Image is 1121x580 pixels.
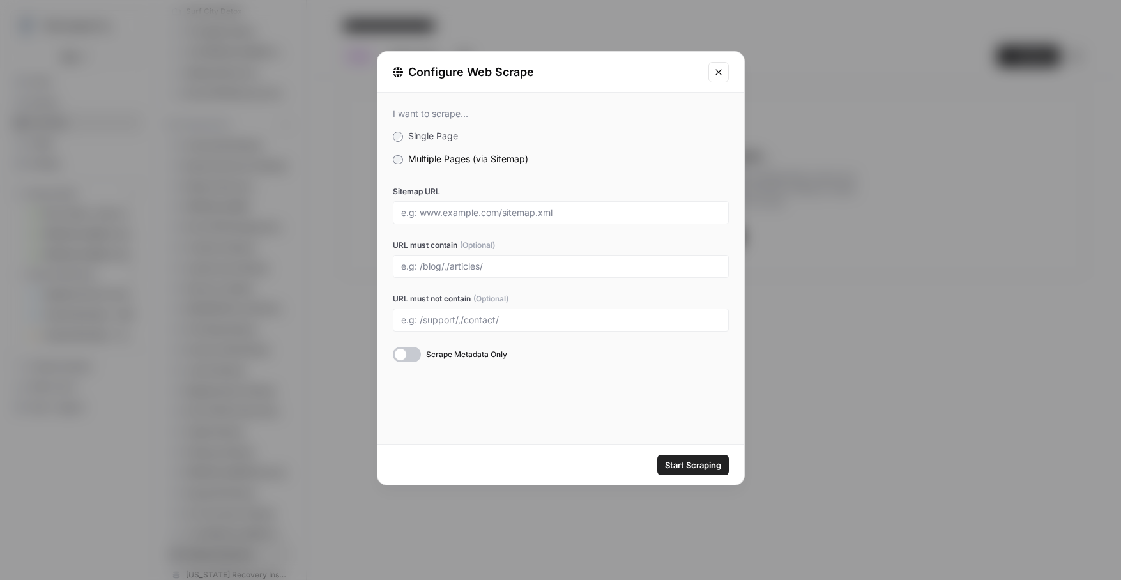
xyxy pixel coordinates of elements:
label: URL must contain [393,240,729,251]
input: Multiple Pages (via Sitemap) [393,155,403,164]
div: I want to scrape... [393,108,729,119]
span: Start Scraping [665,459,721,471]
label: Sitemap URL [393,186,729,197]
span: Single Page [408,130,458,141]
button: Close modal [708,62,729,82]
span: Scrape Metadata Only [426,349,507,360]
input: Single Page [393,132,403,142]
input: e.g: www.example.com/sitemap.xml [401,207,721,218]
button: Start Scraping [657,455,729,475]
label: URL must not contain [393,293,729,305]
input: e.g: /support/,/contact/ [401,314,721,326]
div: Configure Web Scrape [393,63,701,81]
input: e.g: /blog/,/articles/ [401,261,721,272]
span: (Optional) [473,293,508,305]
span: Multiple Pages (via Sitemap) [408,153,528,164]
span: (Optional) [460,240,495,251]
